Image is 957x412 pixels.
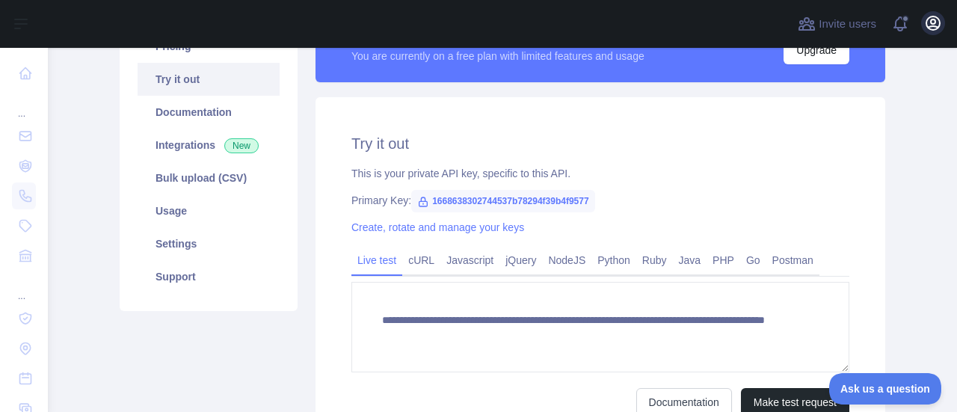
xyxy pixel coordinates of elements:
a: Ruby [636,248,673,272]
a: Live test [351,248,402,272]
a: Documentation [138,96,280,129]
a: Java [673,248,707,272]
a: Integrations New [138,129,280,162]
button: Invite users [795,12,879,36]
a: Go [740,248,766,272]
a: Settings [138,227,280,260]
a: Postman [766,248,819,272]
span: Invite users [819,16,876,33]
span: 1668638302744537b78294f39b4f9577 [411,190,595,212]
a: Create, rotate and manage your keys [351,221,524,233]
a: Python [591,248,636,272]
iframe: Toggle Customer Support [829,373,942,405]
div: Primary Key: [351,193,849,208]
a: Javascript [440,248,499,272]
h2: Try it out [351,133,849,154]
a: PHP [707,248,740,272]
a: Usage [138,194,280,227]
a: Support [138,260,280,293]
div: This is your private API key, specific to this API. [351,166,849,181]
button: Upgrade [784,36,849,64]
a: Bulk upload (CSV) [138,162,280,194]
a: NodeJS [542,248,591,272]
span: New [224,138,259,153]
a: cURL [402,248,440,272]
a: Try it out [138,63,280,96]
div: ... [12,272,36,302]
div: ... [12,90,36,120]
a: jQuery [499,248,542,272]
div: You are currently on a free plan with limited features and usage [351,49,644,64]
